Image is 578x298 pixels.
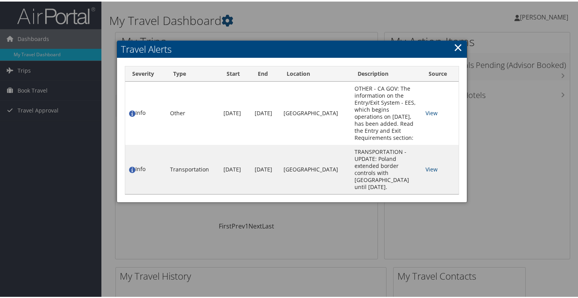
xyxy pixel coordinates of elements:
td: OTHER - CA GOV: The information on the Entry/Exit System - EES, which begins operations on [DATE]... [351,80,422,143]
th: Source [422,65,459,80]
td: [DATE] [220,143,251,193]
th: End: activate to sort column ascending [251,65,280,80]
td: [GEOGRAPHIC_DATA] [280,80,351,143]
td: [GEOGRAPHIC_DATA] [280,143,351,193]
td: Transportation [166,143,220,193]
a: View [426,108,438,115]
th: Description [351,65,422,80]
th: Location [280,65,351,80]
img: alert-flat-solid-info.png [129,109,135,115]
td: Info [125,143,166,193]
a: Close [454,38,463,54]
td: [DATE] [220,80,251,143]
th: Severity: activate to sort column ascending [125,65,166,80]
td: Info [125,80,166,143]
img: alert-flat-solid-info.png [129,165,135,171]
h2: Travel Alerts [117,39,466,56]
td: [DATE] [251,143,280,193]
a: View [426,164,438,171]
td: Other [166,80,220,143]
td: TRANSPORTATION - UPDATE: Poland extended border controls with [GEOGRAPHIC_DATA] until [DATE]. [351,143,422,193]
th: Start: activate to sort column ascending [220,65,251,80]
td: [DATE] [251,80,280,143]
th: Type: activate to sort column ascending [166,65,220,80]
